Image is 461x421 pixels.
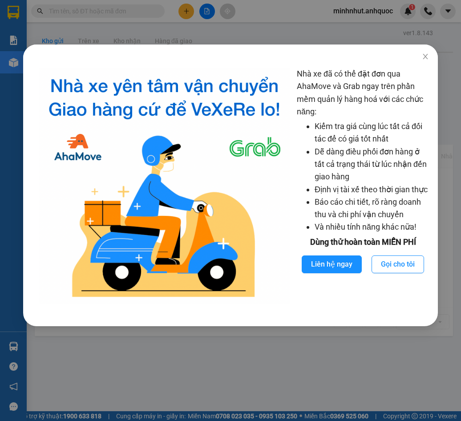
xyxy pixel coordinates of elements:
[381,259,415,270] span: Gọi cho tôi
[422,53,429,60] span: close
[311,259,352,270] span: Liên hệ ngay
[297,236,429,248] div: Dùng thử hoàn toàn MIỄN PHÍ
[315,196,429,221] li: Báo cáo chi tiết, rõ ràng doanh thu và chi phí vận chuyển
[413,45,438,69] button: Close
[315,146,429,183] li: Dễ dàng điều phối đơn hàng ở tất cả trạng thái từ lúc nhận đến giao hàng
[297,68,429,304] div: Nhà xe đã có thể đặt đơn qua AhaMove và Grab ngay trên phần mềm quản lý hàng hoá với các chức năng:
[315,120,429,146] li: Kiểm tra giá cùng lúc tất cả đối tác để có giá tốt nhất
[302,255,362,273] button: Liên hệ ngay
[315,183,429,196] li: Định vị tài xế theo thời gian thực
[315,221,429,233] li: Và nhiều tính năng khác nữa!
[39,68,290,304] img: logo
[372,255,424,273] button: Gọi cho tôi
